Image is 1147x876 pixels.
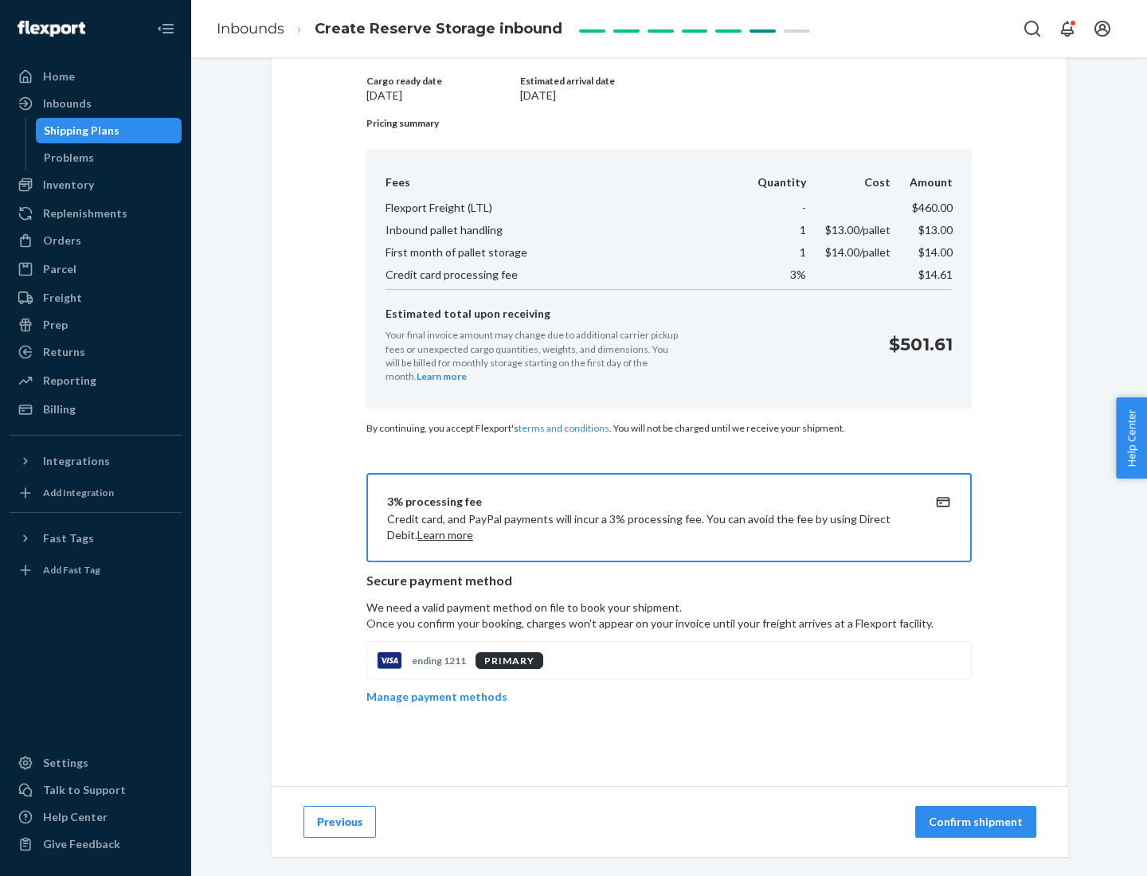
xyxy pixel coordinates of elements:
[10,228,182,253] a: Orders
[10,64,182,89] a: Home
[43,453,110,469] div: Integrations
[43,373,96,389] div: Reporting
[36,118,182,143] a: Shipping Plans
[10,339,182,365] a: Returns
[10,777,182,803] a: Talk to Support
[43,233,81,248] div: Orders
[738,264,806,290] td: 3%
[10,201,182,226] a: Replenishments
[738,197,806,219] td: -
[43,486,114,499] div: Add Integration
[10,368,182,393] a: Reporting
[44,123,119,139] div: Shipping Plans
[519,422,609,434] a: terms and conditions
[43,177,94,193] div: Inventory
[1016,13,1048,45] button: Open Search Box
[366,689,507,705] p: Manage payment methods
[825,245,891,259] span: $14.00 /pallet
[43,401,76,417] div: Billing
[1051,13,1083,45] button: Open notifications
[915,806,1036,838] button: Confirm shipment
[387,511,913,543] p: Credit card, and PayPal payments will incur a 3% processing fee. You can avoid the fee by using D...
[366,616,972,632] p: Once you confirm your booking, charges won't appear on your invoice until your freight arrives at...
[386,197,738,219] td: Flexport Freight (LTL)
[366,88,517,104] p: [DATE]
[43,317,68,333] div: Prep
[366,600,972,632] p: We need a valid payment method on file to book your shipment.
[929,814,1023,830] p: Confirm shipment
[1116,397,1147,479] button: Help Center
[10,256,182,282] a: Parcel
[520,88,972,104] p: [DATE]
[43,290,82,306] div: Freight
[10,750,182,776] a: Settings
[366,572,972,590] p: Secure payment method
[891,174,953,197] th: Amount
[366,74,517,88] p: Cargo ready date
[10,526,182,551] button: Fast Tags
[43,68,75,84] div: Home
[43,96,92,111] div: Inbounds
[204,6,575,53] ol: breadcrumbs
[150,13,182,45] button: Close Navigation
[417,527,473,543] button: Learn more
[18,21,85,37] img: Flexport logo
[44,150,94,166] div: Problems
[386,264,738,290] td: Credit card processing fee
[43,755,88,771] div: Settings
[10,397,182,422] a: Billing
[738,174,806,197] th: Quantity
[43,809,108,825] div: Help Center
[1086,13,1118,45] button: Open account menu
[918,245,953,259] span: $14.00
[366,421,972,435] p: By continuing, you accept Flexport's . You will not be charged until we receive your shipment.
[738,241,806,264] td: 1
[912,201,953,214] span: $460.00
[10,557,182,583] a: Add Fast Tag
[10,448,182,474] button: Integrations
[43,205,127,221] div: Replenishments
[366,116,972,130] p: Pricing summary
[386,328,680,383] p: Your final invoice amount may change due to additional carrier pickup fees or unexpected cargo qu...
[43,836,120,852] div: Give Feedback
[10,480,182,506] a: Add Integration
[386,241,738,264] td: First month of pallet storage
[417,370,467,383] button: Learn more
[10,172,182,197] a: Inventory
[43,782,126,798] div: Talk to Support
[43,261,76,277] div: Parcel
[386,174,738,197] th: Fees
[806,174,891,197] th: Cost
[10,831,182,857] button: Give Feedback
[918,268,953,281] span: $14.61
[10,804,182,830] a: Help Center
[889,332,953,357] p: $501.61
[412,654,466,667] p: ending 1211
[520,74,972,88] p: Estimated arrival date
[476,652,543,669] div: PRIMARY
[10,312,182,338] a: Prep
[918,223,953,237] span: $13.00
[36,145,182,170] a: Problems
[387,494,913,510] div: 3% processing fee
[43,563,100,577] div: Add Fast Tag
[315,20,562,37] span: Create Reserve Storage inbound
[303,806,376,838] button: Previous
[43,530,94,546] div: Fast Tags
[10,285,182,311] a: Freight
[386,219,738,241] td: Inbound pallet handling
[43,344,85,360] div: Returns
[825,223,891,237] span: $13.00 /pallet
[386,306,876,322] p: Estimated total upon receiving
[217,20,284,37] a: Inbounds
[10,91,182,116] a: Inbounds
[738,219,806,241] td: 1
